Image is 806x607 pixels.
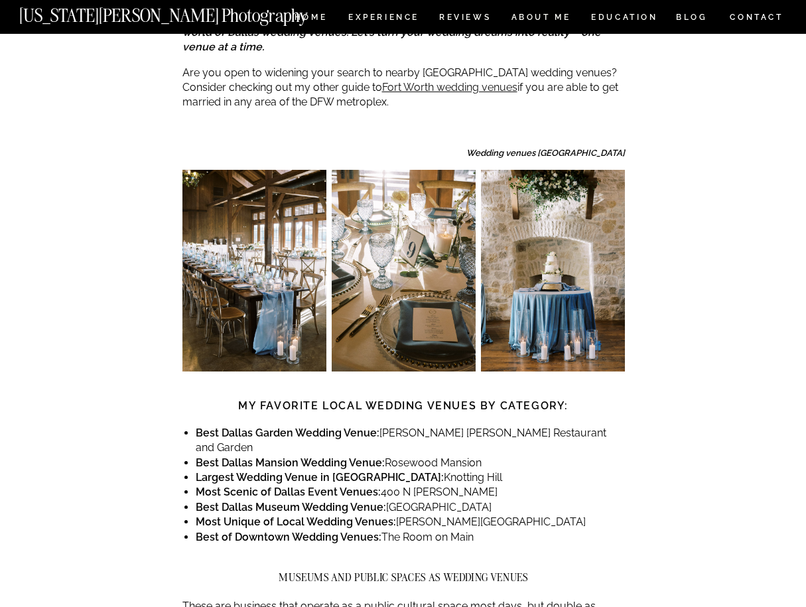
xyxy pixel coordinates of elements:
li: Rosewood Mansion [196,456,625,470]
a: CONTACT [729,10,784,25]
strong: My Favorite Local Wedding Venues by Category: [238,399,569,412]
strong: Most Scenic of Dallas Event Venues: [196,486,381,498]
a: BLOG [676,13,708,25]
h2: MUSEUMS AND PUBLIC SPACES AS WEDDING VENUES [182,571,625,583]
strong: Best of Downtown Wedding Venues: [196,531,381,543]
a: HOME [292,13,330,25]
li: [PERSON_NAME][GEOGRAPHIC_DATA] [196,515,625,529]
li: Knotting Hill [196,470,625,485]
a: EDUCATION [590,13,659,25]
strong: Best Dallas Garden Wedding Venue: [196,427,379,439]
strong: Best Dallas Mansion Wedding Venue: [196,456,385,469]
img: dallas wedding venues [182,170,326,371]
strong: Best Dallas Museum Wedding Venue: [196,501,386,513]
a: REVIEWS [439,13,489,25]
li: The Room on Main [196,530,625,545]
strong: Wedding venues [GEOGRAPHIC_DATA] [466,148,625,158]
li: [PERSON_NAME] [PERSON_NAME] Restaurant and Garden [196,426,625,456]
li: [GEOGRAPHIC_DATA] [196,500,625,515]
strong: Largest Wedding Venue in [GEOGRAPHIC_DATA]: [196,471,444,484]
li: 400 N [PERSON_NAME] [196,485,625,500]
img: dallas wedding venues [332,170,476,371]
a: Fort Worth wedding venues [382,81,517,94]
a: [US_STATE][PERSON_NAME] Photography [19,7,352,18]
p: Are you open to widening your search to nearby [GEOGRAPHIC_DATA] wedding venues? Consider checkin... [182,66,625,110]
a: ABOUT ME [511,13,571,25]
strong: Most Unique of Local Wedding Venues: [196,515,396,528]
a: Experience [348,13,418,25]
